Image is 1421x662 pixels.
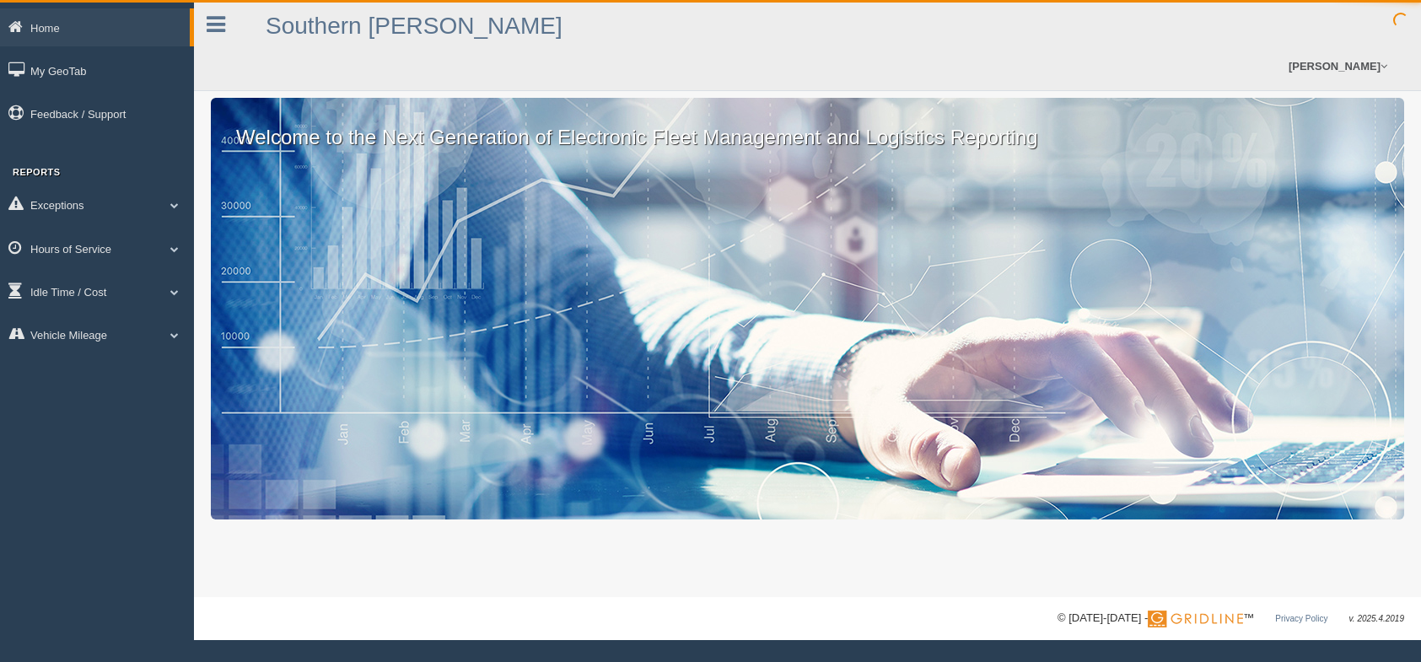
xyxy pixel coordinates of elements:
[1280,42,1396,90] a: [PERSON_NAME]
[211,98,1404,152] p: Welcome to the Next Generation of Electronic Fleet Management and Logistics Reporting
[266,13,562,39] a: Southern [PERSON_NAME]
[1349,614,1404,623] span: v. 2025.4.2019
[1275,614,1327,623] a: Privacy Policy
[1148,611,1243,627] img: Gridline
[1058,610,1404,627] div: © [DATE]-[DATE] - ™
